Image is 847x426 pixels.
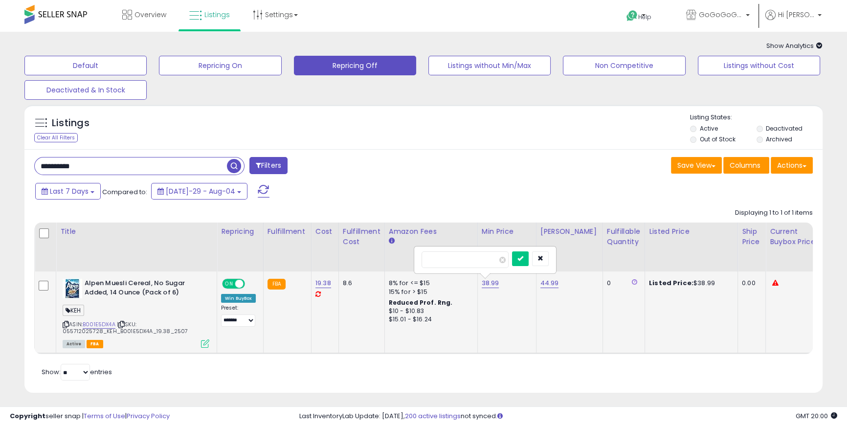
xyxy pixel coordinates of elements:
div: seller snap | | [10,412,170,421]
div: Preset: [221,305,256,327]
label: Deactivated [766,124,802,133]
span: Show: entries [42,367,112,377]
div: 0 [607,279,637,288]
button: Listings without Min/Max [428,56,551,75]
span: Overview [134,10,166,20]
button: Save View [671,157,722,174]
div: Repricing [221,226,259,237]
span: 2025-08-12 20:00 GMT [796,411,837,421]
button: Listings without Cost [698,56,820,75]
div: Fulfillment Cost [343,226,380,247]
span: Last 7 Days [50,186,89,196]
div: 0.00 [742,279,758,288]
button: Filters [249,157,288,174]
div: Clear All Filters [34,133,78,142]
span: ON [223,280,235,288]
b: Alpen Muesli Cereal, No Sugar Added, 14 Ounce (Pack of 6) [85,279,203,299]
span: Show Analytics [766,41,823,50]
div: $15.01 - $16.24 [389,315,470,324]
a: 44.99 [540,278,559,288]
span: [DATE]-29 - Aug-04 [166,186,235,196]
small: FBA [267,279,286,290]
button: Columns [723,157,769,174]
i: Get Help [626,10,638,22]
div: Amazon Fees [389,226,473,237]
button: Deactivated & In Stock [24,80,147,100]
label: Active [699,124,717,133]
button: [DATE]-29 - Aug-04 [151,183,247,200]
div: Current Buybox Price [770,226,820,247]
button: Default [24,56,147,75]
img: 51P5yzRbX8L._SL40_.jpg [63,279,82,298]
span: All listings currently available for purchase on Amazon [63,340,85,348]
button: Repricing On [159,56,281,75]
div: $10 - $10.83 [389,307,470,315]
button: Repricing Off [294,56,416,75]
strong: Copyright [10,411,45,421]
button: Actions [771,157,813,174]
a: Terms of Use [84,411,125,421]
div: Fulfillment [267,226,307,237]
span: Listings [204,10,230,20]
p: Listing States: [690,113,823,122]
span: FBA [87,340,103,348]
span: KEH [63,305,84,316]
div: Ship Price [742,226,761,247]
span: Help [638,13,651,21]
a: Hi [PERSON_NAME] [765,10,822,32]
div: 15% for > $15 [389,288,470,296]
a: Privacy Policy [127,411,170,421]
a: 38.99 [482,278,499,288]
div: ASIN: [63,279,209,347]
div: 8.6 [343,279,377,288]
div: Min Price [482,226,532,237]
span: OFF [244,280,259,288]
div: Displaying 1 to 1 of 1 items [735,208,813,218]
div: Fulfillable Quantity [607,226,641,247]
span: Columns [730,160,760,170]
small: Amazon Fees. [389,237,395,246]
a: 200 active listings [405,411,461,421]
div: Listed Price [649,226,734,237]
div: $38.99 [649,279,730,288]
b: Reduced Prof. Rng. [389,298,453,307]
div: Last InventoryLab Update: [DATE], not synced. [299,412,837,421]
button: Last 7 Days [35,183,101,200]
a: Help [619,2,670,32]
span: Compared to: [102,187,147,197]
div: Cost [315,226,334,237]
h5: Listings [52,116,89,130]
div: Title [60,226,213,237]
div: 8% for <= $15 [389,279,470,288]
label: Out of Stock [699,135,735,143]
a: 19.38 [315,278,331,288]
span: | SKU: 055712025728_KEH_B001E5DX4A_19.38_2507 [63,320,188,335]
div: Win BuyBox [221,294,256,303]
a: B001E5DX4A [83,320,115,329]
span: GoGoGoGoneLLC [699,10,743,20]
span: Hi [PERSON_NAME] [778,10,815,20]
b: Listed Price: [649,278,693,288]
button: Non Competitive [563,56,685,75]
label: Archived [766,135,792,143]
div: [PERSON_NAME] [540,226,599,237]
